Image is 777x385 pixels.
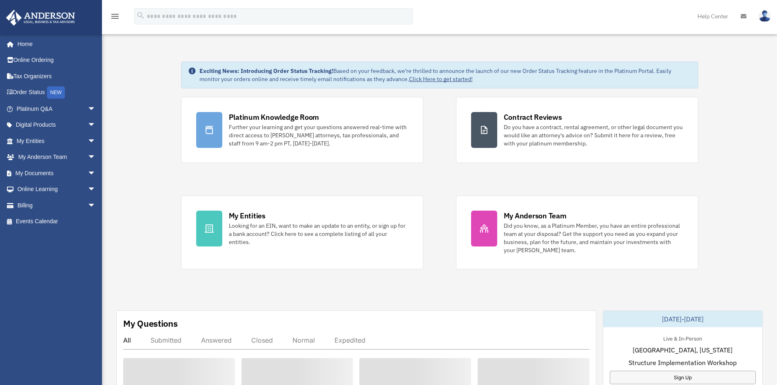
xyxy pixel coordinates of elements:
[199,67,691,83] div: Based on your feedback, we're thrilled to announce the launch of our new Order Status Tracking fe...
[88,133,104,150] span: arrow_drop_down
[633,345,733,355] span: [GEOGRAPHIC_DATA], [US_STATE]
[47,86,65,99] div: NEW
[6,117,108,133] a: Digital Productsarrow_drop_down
[6,165,108,181] a: My Documentsarrow_drop_down
[603,311,762,327] div: [DATE]-[DATE]
[456,196,698,269] a: My Anderson Team Did you know, as a Platinum Member, you have an entire professional team at your...
[409,75,473,83] a: Click Here to get started!
[504,211,567,221] div: My Anderson Team
[88,101,104,117] span: arrow_drop_down
[88,197,104,214] span: arrow_drop_down
[201,336,232,344] div: Answered
[229,112,319,122] div: Platinum Knowledge Room
[88,165,104,182] span: arrow_drop_down
[610,371,756,384] a: Sign Up
[251,336,273,344] div: Closed
[334,336,365,344] div: Expedited
[6,149,108,165] a: My Anderson Teamarrow_drop_down
[504,123,683,147] div: Do you have a contract, rental agreement, or other legal document you would like an attorney's ad...
[88,149,104,166] span: arrow_drop_down
[88,181,104,198] span: arrow_drop_down
[181,97,423,163] a: Platinum Knowledge Room Further your learning and get your questions answered real-time with dire...
[151,336,182,344] div: Submitted
[6,213,108,230] a: Events Calendar
[6,181,108,198] a: Online Learningarrow_drop_down
[199,67,333,75] strong: Exciting News: Introducing Order Status Tracking!
[4,10,77,26] img: Anderson Advisors Platinum Portal
[629,358,737,367] span: Structure Implementation Workshop
[123,336,131,344] div: All
[181,196,423,269] a: My Entities Looking for an EIN, want to make an update to an entity, or sign up for a bank accoun...
[657,334,708,342] div: Live & In-Person
[229,211,266,221] div: My Entities
[292,336,315,344] div: Normal
[504,222,683,254] div: Did you know, as a Platinum Member, you have an entire professional team at your disposal? Get th...
[88,117,104,134] span: arrow_drop_down
[110,11,120,21] i: menu
[759,10,771,22] img: User Pic
[110,14,120,21] a: menu
[229,123,408,147] div: Further your learning and get your questions answered real-time with direct access to [PERSON_NAM...
[229,222,408,246] div: Looking for an EIN, want to make an update to an entity, or sign up for a bank account? Click her...
[123,317,178,330] div: My Questions
[6,84,108,101] a: Order StatusNEW
[456,97,698,163] a: Contract Reviews Do you have a contract, rental agreement, or other legal document you would like...
[6,36,104,52] a: Home
[6,197,108,213] a: Billingarrow_drop_down
[136,11,145,20] i: search
[504,112,562,122] div: Contract Reviews
[6,101,108,117] a: Platinum Q&Aarrow_drop_down
[6,68,108,84] a: Tax Organizers
[6,52,108,68] a: Online Ordering
[6,133,108,149] a: My Entitiesarrow_drop_down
